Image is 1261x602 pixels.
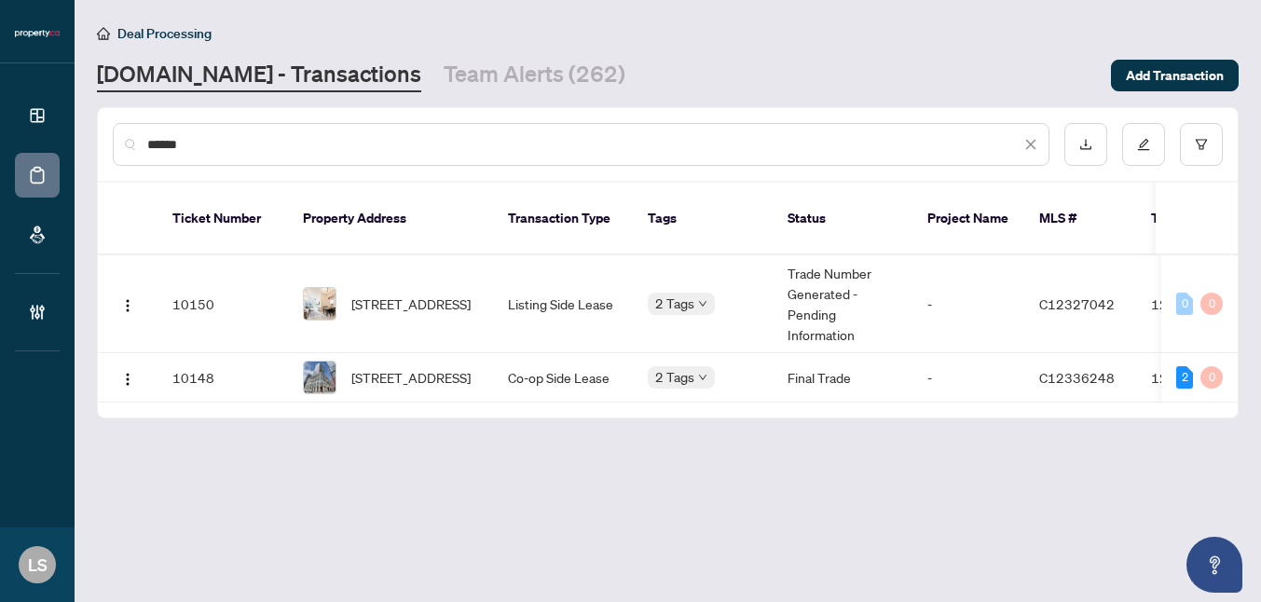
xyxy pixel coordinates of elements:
th: Project Name [912,183,1024,255]
span: 2 Tags [655,293,694,314]
button: download [1064,123,1107,166]
span: [STREET_ADDRESS] [351,294,471,314]
span: Add Transaction [1126,61,1224,90]
th: Transaction Type [493,183,633,255]
th: MLS # [1024,183,1136,255]
th: Property Address [288,183,493,255]
img: thumbnail-img [304,288,336,320]
td: Final Trade [773,353,912,403]
button: Logo [113,363,143,392]
span: LS [28,552,48,578]
img: Logo [120,298,135,313]
span: download [1079,138,1092,151]
a: [DOMAIN_NAME] - Transactions [97,59,421,92]
span: close [1024,138,1037,151]
span: home [97,27,110,40]
span: C12336248 [1039,369,1115,386]
button: edit [1122,123,1165,166]
span: [STREET_ADDRESS] [351,367,471,388]
div: 0 [1176,293,1193,315]
img: Logo [120,372,135,387]
td: 10150 [158,255,288,353]
span: 2 Tags [655,366,694,388]
button: Add Transaction [1111,60,1239,91]
span: Deal Processing [117,25,212,42]
div: 0 [1200,366,1223,389]
img: thumbnail-img [304,362,336,393]
span: filter [1195,138,1208,151]
th: Tags [633,183,773,255]
td: - [912,255,1024,353]
td: Trade Number Generated - Pending Information [773,255,912,353]
span: edit [1137,138,1150,151]
td: Co-op Side Lease [493,353,633,403]
span: down [698,373,707,382]
span: down [698,299,707,308]
td: 10148 [158,353,288,403]
th: Status [773,183,912,255]
div: 0 [1200,293,1223,315]
button: filter [1180,123,1223,166]
button: Open asap [1186,537,1242,593]
th: Ticket Number [158,183,288,255]
a: Team Alerts (262) [444,59,625,92]
div: 2 [1176,366,1193,389]
button: Logo [113,289,143,319]
span: C12327042 [1039,295,1115,312]
td: Listing Side Lease [493,255,633,353]
img: logo [15,28,60,39]
td: - [912,353,1024,403]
